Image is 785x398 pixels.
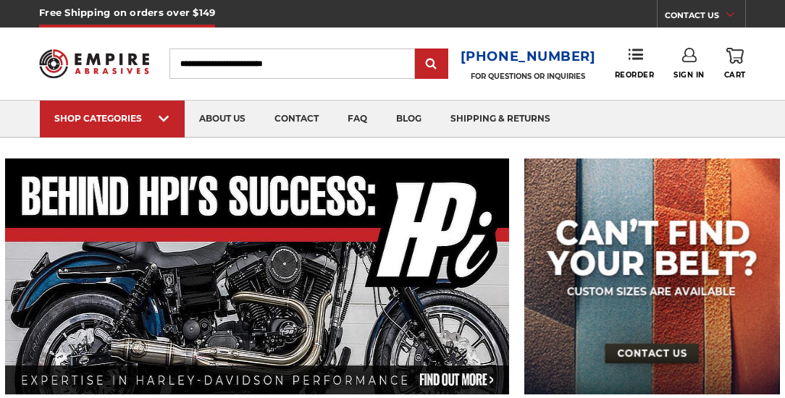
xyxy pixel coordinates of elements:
a: contact [260,101,333,137]
img: promo banner for custom belts. [524,158,780,394]
div: SHOP CATEGORIES [54,113,170,124]
img: Empire Abrasives [39,42,149,85]
a: CONTACT US [665,7,745,27]
a: faq [333,101,382,137]
a: shipping & returns [436,101,565,137]
img: Banner for an interview featuring Horsepower Inc who makes Harley performance upgrades featured o... [5,158,510,394]
p: FOR QUESTIONS OR INQUIRIES [461,72,596,81]
a: blog [382,101,436,137]
span: Reorder [615,70,655,80]
span: Cart [724,70,746,80]
span: Sign In [673,70,705,80]
a: Cart [724,48,746,80]
input: Submit [417,50,446,79]
a: about us [185,101,260,137]
a: [PHONE_NUMBER] [461,46,596,67]
a: Reorder [615,48,655,79]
